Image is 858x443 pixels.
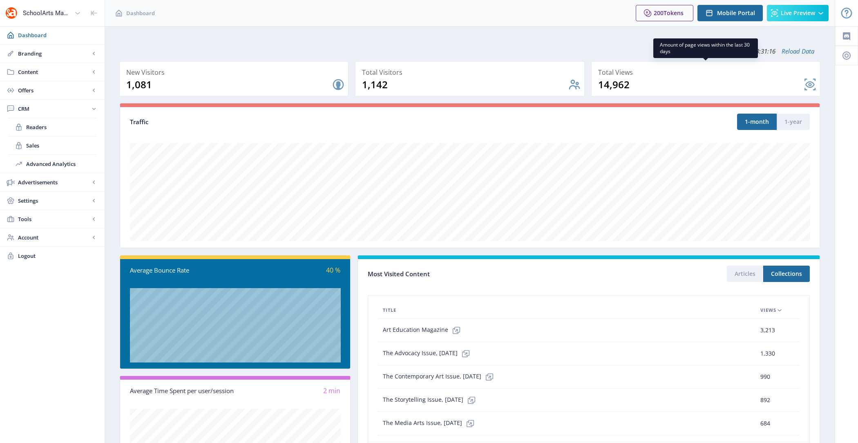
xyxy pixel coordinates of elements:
div: Average Bounce Rate [130,266,235,275]
img: properties.app_icon.png [5,7,18,20]
span: Title [383,305,396,315]
button: Mobile Portal [697,5,763,21]
span: Advertisements [18,178,90,186]
span: Logout [18,252,98,260]
span: 684 [760,418,770,428]
span: Content [18,68,90,76]
a: Readers [8,118,96,136]
div: Average Time Spent per user/session [130,386,235,396]
span: 3,213 [760,325,775,335]
span: Sales [26,141,96,150]
span: Tokens [664,9,684,17]
div: Traffic [130,117,470,127]
div: 2 min [235,386,341,396]
span: CRM [18,105,90,113]
button: 200Tokens [636,5,693,21]
div: New Visitors [126,67,345,78]
span: Live Preview [781,10,815,16]
span: Offers [18,86,90,94]
div: Total Visitors [362,67,581,78]
span: The Advocacy Issue, [DATE] [383,345,474,362]
span: Views [760,305,776,315]
span: Art Education Magazine [383,322,465,338]
div: Updated on [DATE] 13:31:16 [119,41,820,61]
span: 1,330 [760,349,775,358]
span: Advanced Analytics [26,160,96,168]
span: Account [18,233,90,242]
span: The Media Arts Issue, [DATE] [383,415,478,432]
span: Mobile Portal [717,10,755,16]
button: Live Preview [767,5,829,21]
span: The Contemporary Art Issue, [DATE] [383,369,498,385]
div: 1,081 [126,78,332,91]
button: 1-month [737,114,777,130]
span: Tools [18,215,90,223]
div: 1,142 [362,78,568,91]
button: 1-year [777,114,810,130]
span: Readers [26,123,96,131]
span: The Storytelling Issue, [DATE] [383,392,480,408]
span: 990 [760,372,770,382]
span: Branding [18,49,90,58]
button: Collections [763,266,810,282]
span: Amount of page views within the last 30 days [660,42,751,55]
span: 40 % [326,266,340,275]
span: 892 [760,395,770,405]
a: Advanced Analytics [8,155,96,173]
button: Articles [727,266,763,282]
div: Most Visited Content [368,268,589,280]
a: Sales [8,136,96,154]
div: SchoolArts Magazine [23,4,71,22]
span: Settings [18,197,90,205]
span: Dashboard [126,9,155,17]
span: Dashboard [18,31,98,39]
a: Reload Data [775,47,814,55]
